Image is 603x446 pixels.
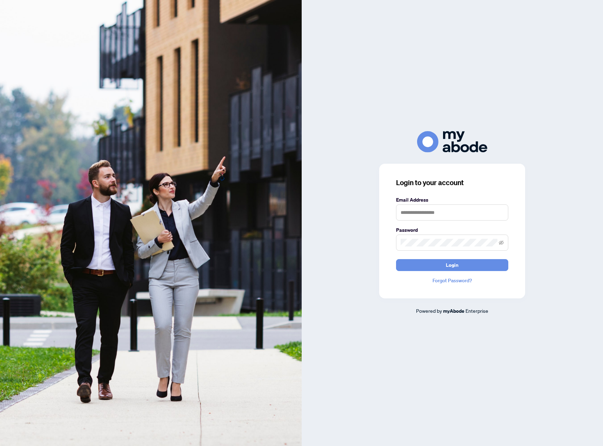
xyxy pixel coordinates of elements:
span: Login [446,259,458,271]
label: Email Address [396,196,508,204]
button: Login [396,259,508,271]
span: eye-invisible [499,240,504,245]
span: Powered by [416,308,442,314]
label: Password [396,226,508,234]
img: ma-logo [417,131,487,153]
span: Enterprise [465,308,488,314]
h3: Login to your account [396,178,508,188]
a: Forgot Password? [396,277,508,284]
a: myAbode [443,307,464,315]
